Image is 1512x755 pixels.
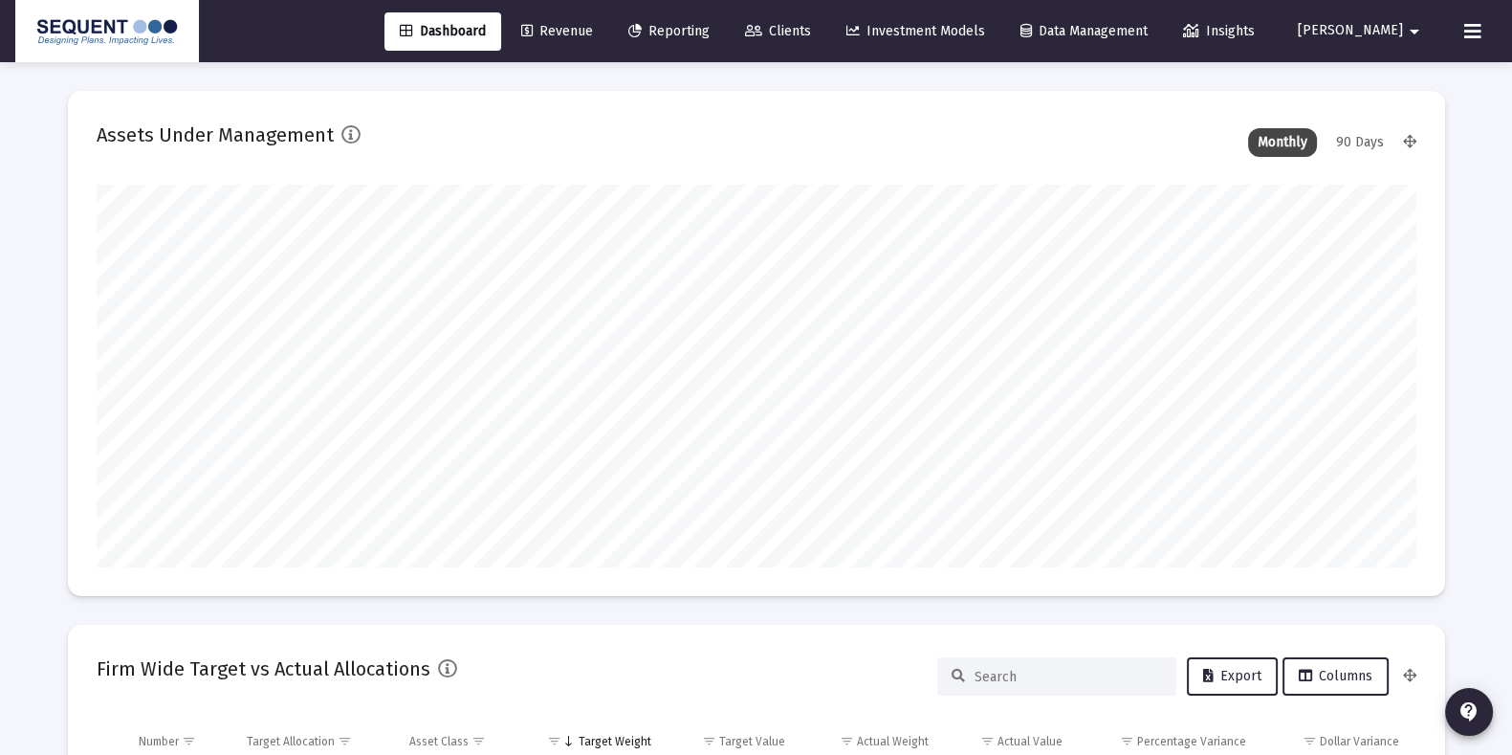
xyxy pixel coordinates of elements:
[745,23,811,39] span: Clients
[997,734,1063,749] div: Actual Value
[980,734,995,748] span: Show filter options for column 'Actual Value'
[182,734,196,748] span: Show filter options for column 'Number'
[1298,23,1403,39] span: [PERSON_NAME]
[1457,700,1480,723] mat-icon: contact_support
[521,23,593,39] span: Revenue
[506,12,608,51] a: Revenue
[247,734,335,749] div: Target Allocation
[471,734,486,748] span: Show filter options for column 'Asset Class'
[730,12,826,51] a: Clients
[719,734,785,749] div: Target Value
[628,23,710,39] span: Reporting
[1020,23,1148,39] span: Data Management
[1320,734,1399,749] div: Dollar Variance
[1183,23,1255,39] span: Insights
[400,23,486,39] span: Dashboard
[1005,12,1163,51] a: Data Management
[338,734,352,748] span: Show filter options for column 'Target Allocation'
[613,12,725,51] a: Reporting
[1303,734,1317,748] span: Show filter options for column 'Dollar Variance'
[702,734,716,748] span: Show filter options for column 'Target Value'
[1299,668,1372,684] span: Columns
[1248,128,1317,157] div: Monthly
[139,734,179,749] div: Number
[846,23,985,39] span: Investment Models
[1275,11,1449,50] button: [PERSON_NAME]
[1168,12,1270,51] a: Insights
[1282,657,1389,696] button: Columns
[840,734,854,748] span: Show filter options for column 'Actual Weight'
[30,12,185,51] img: Dashboard
[97,654,430,684] h2: Firm Wide Target vs Actual Allocations
[409,734,469,749] div: Asset Class
[857,734,929,749] div: Actual Weight
[579,734,651,749] div: Target Weight
[831,12,1000,51] a: Investment Models
[1326,128,1393,157] div: 90 Days
[1137,734,1246,749] div: Percentage Variance
[1187,657,1278,696] button: Export
[1403,12,1426,51] mat-icon: arrow_drop_down
[97,120,334,150] h2: Assets Under Management
[975,669,1162,685] input: Search
[547,734,561,748] span: Show filter options for column 'Target Weight'
[1203,668,1261,684] span: Export
[1120,734,1134,748] span: Show filter options for column 'Percentage Variance'
[384,12,501,51] a: Dashboard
